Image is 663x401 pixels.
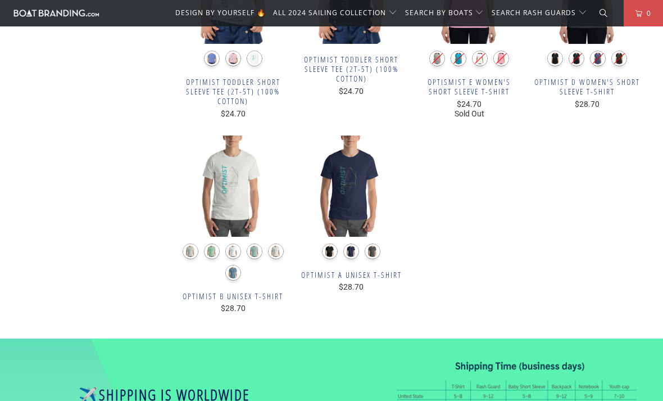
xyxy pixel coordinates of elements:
[180,136,287,237] img: Boatbranding Ash / S Optimist B Unisex t-shirt Sailing-Gift Regatta Yacht Sailing-Lifestyle Saili...
[175,8,266,17] span: DESIGN BY YOURSELF 🔥
[339,87,364,96] span: $24.70
[180,292,287,301] span: Optimist B Unisex t-shirt
[416,78,523,97] span: Optismist E Women's short sleeve t-shirt
[298,271,405,280] span: Optimist A Unisex t-shirt
[534,78,641,97] span: Optimist D Women's short sleeve t-shirt
[405,8,473,17] span: SEARCH BY BOATS
[534,78,641,109] a: Optimist D Women's short sleeve t-shirt $28.70
[180,78,287,118] a: Optimist Toddler Short Sleeve Tee (2T-5T) (100% Cotton) $24.70
[416,109,523,119] div: Sold Out
[298,55,405,96] a: Optimist Toddler Short Sleeve Tee (2T-5T) (100% Cotton) $24.70
[221,109,246,118] span: $24.70
[298,271,405,292] a: Optimist A Unisex t-shirt $28.70
[11,7,101,18] img: Boatbranding
[457,100,482,109] span: $24.70
[587,7,621,20] a: Search
[221,304,246,313] span: $28.70
[298,136,405,237] img: Optimist A Unisex t-shirt
[180,292,287,314] a: Optimist B Unisex t-shirt $28.70
[416,78,523,118] a: Optismist E Women's short sleeve t-shirt $24.70 Sold Out
[339,282,364,291] span: $28.70
[298,55,405,83] span: Optimist Toddler Short Sleeve Tee (2T-5T) (100% Cotton)
[298,136,405,237] a: Optimist A Unisex t-shirt Optimist A Unisex t-shirt
[273,8,386,17] span: ALL 2024 SAILING COLLECTION
[642,7,651,20] span: 0
[575,100,600,109] span: $28.70
[492,8,576,17] span: SEARCH RASH GUARDS
[180,78,287,106] span: Optimist Toddler Short Sleeve Tee (2T-5T) (100% Cotton)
